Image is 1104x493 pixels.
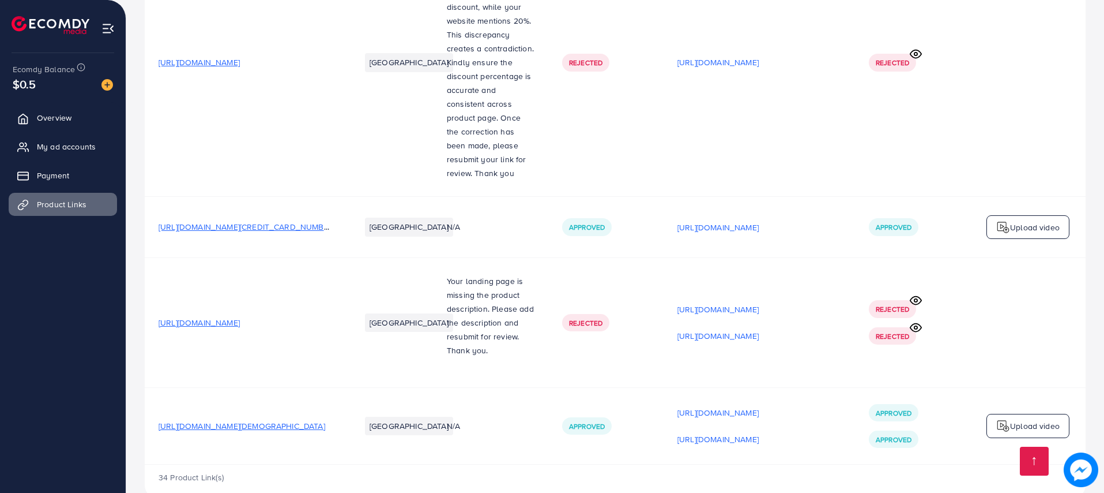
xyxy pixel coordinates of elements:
[876,222,911,232] span: Approved
[447,275,534,356] span: Your landing page is missing the product description. Please add the description and resubmit for...
[13,76,36,92] span: $0.5
[876,331,909,341] span: Rejected
[677,302,759,316] p: [URL][DOMAIN_NAME]
[1010,221,1060,234] p: Upload video
[876,304,909,314] span: Rejected
[677,55,759,69] p: [URL][DOMAIN_NAME]
[9,193,117,216] a: Product Links
[37,170,69,181] span: Payment
[876,408,911,418] span: Approved
[365,218,453,236] li: [GEOGRAPHIC_DATA]
[677,432,759,446] p: [URL][DOMAIN_NAME]
[159,221,336,233] span: [URL][DOMAIN_NAME][CREDIT_CARD_NUMBER]
[876,58,909,68] span: Rejected
[1064,453,1098,487] img: image
[9,135,117,158] a: My ad accounts
[159,317,240,328] span: [URL][DOMAIN_NAME]
[37,199,86,210] span: Product Links
[569,421,605,431] span: Approved
[677,406,759,420] p: [URL][DOMAIN_NAME]
[569,318,602,328] span: Rejected
[677,221,759,234] p: [URL][DOMAIN_NAME]
[365,313,453,332] li: [GEOGRAPHIC_DATA]
[13,64,75,75] span: Ecomdy Balance
[569,222,605,232] span: Approved
[37,112,71,124] span: Overview
[447,221,460,233] span: N/A
[9,106,117,129] a: Overview
[12,16,89,34] img: logo
[996,221,1010,234] img: logo
[365,417,453,435] li: [GEOGRAPHIC_DATA]
[159,472,224,483] span: 34 Product Link(s)
[37,141,96,152] span: My ad accounts
[101,22,115,35] img: menu
[101,79,113,91] img: image
[365,53,453,72] li: [GEOGRAPHIC_DATA]
[9,164,117,187] a: Payment
[1010,419,1060,433] p: Upload video
[569,58,602,68] span: Rejected
[996,419,1010,433] img: logo
[159,57,240,68] span: [URL][DOMAIN_NAME]
[876,435,911,445] span: Approved
[447,420,460,432] span: N/A
[159,420,325,432] span: [URL][DOMAIN_NAME][DEMOGRAPHIC_DATA]
[677,329,759,343] p: [URL][DOMAIN_NAME]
